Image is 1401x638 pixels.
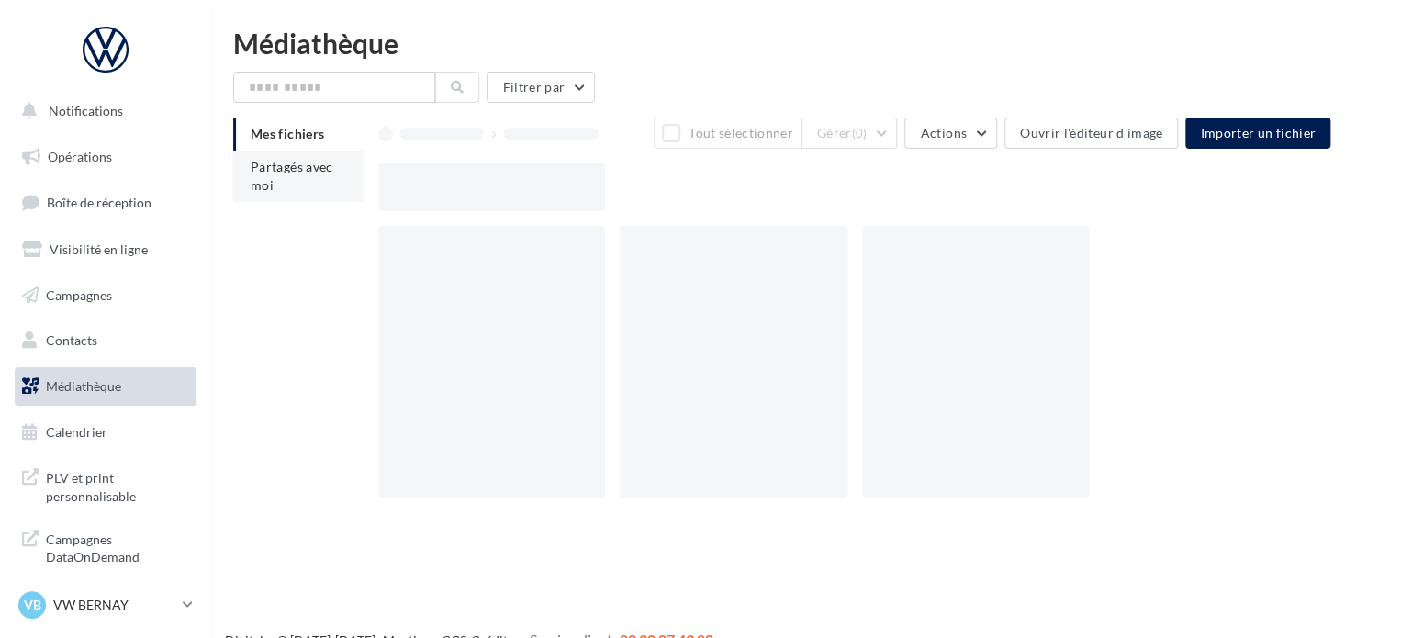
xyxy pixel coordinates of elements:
[11,92,193,130] button: Notifications
[654,118,801,149] button: Tout sélectionner
[251,126,324,141] span: Mes fichiers
[47,195,151,210] span: Boîte de réception
[1200,125,1316,140] span: Importer un fichier
[251,159,333,193] span: Partagés avec moi
[46,378,121,394] span: Médiathèque
[1004,118,1178,149] button: Ouvrir l'éditeur d'image
[15,588,196,622] a: VB VW BERNAY
[11,183,200,222] a: Boîte de réception
[46,332,97,348] span: Contacts
[233,29,1379,57] div: Médiathèque
[11,413,200,452] a: Calendrier
[46,527,189,566] span: Campagnes DataOnDemand
[1185,118,1330,149] button: Importer un fichier
[53,596,175,614] p: VW BERNAY
[11,321,200,360] a: Contacts
[11,230,200,269] a: Visibilité en ligne
[24,596,41,614] span: VB
[801,118,898,149] button: Gérer(0)
[11,276,200,315] a: Campagnes
[46,424,107,440] span: Calendrier
[11,520,200,574] a: Campagnes DataOnDemand
[852,126,868,140] span: (0)
[46,286,112,302] span: Campagnes
[487,72,595,103] button: Filtrer par
[11,367,200,406] a: Médiathèque
[904,118,996,149] button: Actions
[48,149,112,164] span: Opérations
[11,138,200,176] a: Opérations
[11,458,200,512] a: PLV et print personnalisable
[50,241,148,257] span: Visibilité en ligne
[49,103,123,118] span: Notifications
[920,125,966,140] span: Actions
[46,465,189,505] span: PLV et print personnalisable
